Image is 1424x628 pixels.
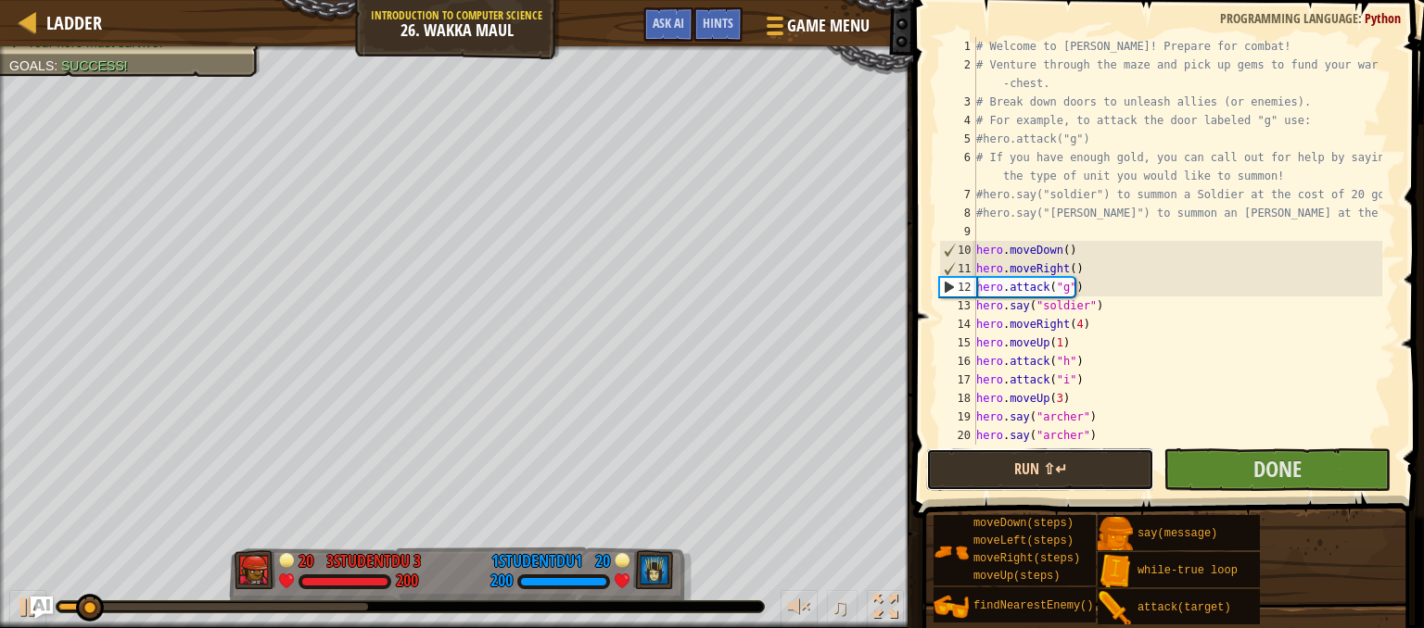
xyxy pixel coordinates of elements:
[973,552,1080,565] span: moveRight(steps)
[934,534,969,570] img: portrait.png
[867,590,904,628] button: Toggle fullscreen
[1138,601,1231,614] span: attack(target)
[939,222,976,241] div: 9
[1138,527,1217,540] span: say(message)
[939,426,976,445] div: 20
[939,389,976,408] div: 18
[1220,9,1358,27] span: Programming language
[973,599,1094,612] span: findNearestEnemy()
[235,550,275,589] img: thang_avatar_frame.png
[37,10,102,35] a: Ladder
[939,445,976,463] div: 21
[973,570,1061,583] span: moveUp(steps)
[939,37,976,56] div: 1
[934,589,969,624] img: portrait.png
[939,296,976,315] div: 13
[653,14,684,31] span: Ask AI
[31,597,53,619] button: Ask AI
[1358,9,1365,27] span: :
[1098,591,1133,626] img: portrait.png
[973,517,1074,530] span: moveDown(steps)
[1138,564,1238,577] span: while-true loop
[9,58,54,73] span: Goals
[939,111,976,130] div: 4
[54,58,61,73] span: :
[46,10,102,35] span: Ladder
[973,534,1074,547] span: moveLeft(steps)
[752,7,881,51] button: Game Menu
[939,371,976,389] div: 17
[827,590,858,628] button: ♫
[9,590,46,628] button: Ctrl + P: Play
[940,241,976,259] div: 10
[940,278,976,296] div: 12
[632,550,673,589] img: thang_avatar_frame.png
[831,593,849,621] span: ♫
[939,352,976,371] div: 16
[781,590,818,628] button: Adjust volume
[939,56,976,93] div: 2
[939,130,976,148] div: 5
[299,549,317,566] div: 20
[926,448,1154,491] button: Run ⇧↵
[939,204,976,222] div: 8
[939,93,976,111] div: 3
[939,408,976,426] div: 19
[787,14,870,38] span: Game Menu
[1098,517,1133,552] img: portrait.png
[940,259,976,278] div: 11
[643,7,693,42] button: Ask AI
[939,333,976,352] div: 15
[491,549,582,573] div: 1studentdu1
[1163,448,1392,491] button: Done
[490,573,513,590] div: 200
[1365,9,1401,27] span: Python
[326,549,421,573] div: 3studentdu 3
[1098,554,1133,589] img: portrait.png
[939,148,976,185] div: 6
[396,573,418,590] div: 200
[939,315,976,333] div: 14
[591,549,610,566] div: 20
[939,185,976,204] div: 7
[1253,454,1302,484] span: Done
[703,14,733,31] span: Hints
[61,58,128,73] span: Success!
